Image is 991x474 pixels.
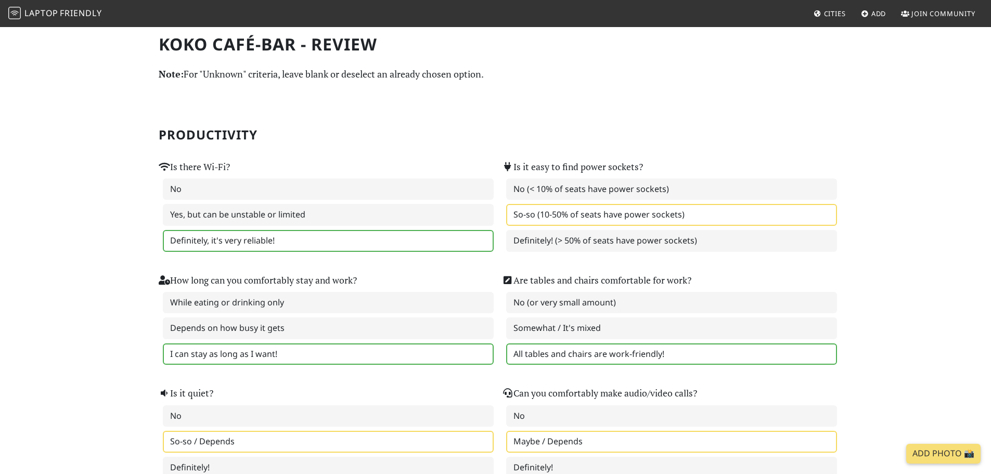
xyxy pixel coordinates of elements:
[506,178,837,200] label: No (< 10% of seats have power sockets)
[857,4,891,23] a: Add
[159,68,184,80] strong: Note:
[8,5,102,23] a: LaptopFriendly LaptopFriendly
[871,9,886,18] span: Add
[911,9,975,18] span: Join Community
[159,127,833,143] h2: Productivity
[824,9,846,18] span: Cities
[163,343,494,365] label: I can stay as long as I want!
[159,160,230,174] label: Is there Wi-Fi?
[506,431,837,453] label: Maybe / Depends
[163,431,494,453] label: So-so / Depends
[159,34,833,54] h1: koko café-bar - Review
[906,444,981,464] a: Add Photo 📸
[506,317,837,339] label: Somewhat / It's mixed
[502,386,697,401] label: Can you comfortably make audio/video calls?
[24,7,58,19] span: Laptop
[163,405,494,427] label: No
[809,4,850,23] a: Cities
[506,204,837,226] label: So-so (10-50% of seats have power sockets)
[897,4,980,23] a: Join Community
[159,273,357,288] label: How long can you comfortably stay and work?
[163,230,494,252] label: Definitely, it's very reliable!
[163,178,494,200] label: No
[502,273,691,288] label: Are tables and chairs comfortable for work?
[506,405,837,427] label: No
[506,343,837,365] label: All tables and chairs are work-friendly!
[163,204,494,226] label: Yes, but can be unstable or limited
[159,67,833,82] p: For "Unknown" criteria, leave blank or deselect an already chosen option.
[163,317,494,339] label: Depends on how busy it gets
[60,7,101,19] span: Friendly
[506,292,837,314] label: No (or very small amount)
[8,7,21,19] img: LaptopFriendly
[159,386,213,401] label: Is it quiet?
[502,160,643,174] label: Is it easy to find power sockets?
[506,230,837,252] label: Definitely! (> 50% of seats have power sockets)
[163,292,494,314] label: While eating or drinking only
